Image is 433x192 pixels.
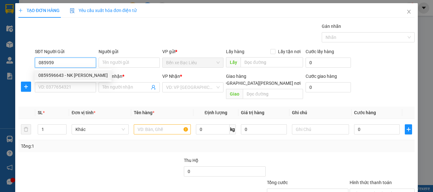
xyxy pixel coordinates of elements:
input: 0 [241,124,287,134]
input: Dọc đường [241,57,303,67]
span: Khác [75,125,125,134]
span: [GEOGRAPHIC_DATA][PERSON_NAME] nơi [214,80,303,87]
div: 0859596643 - NK VĨNH HƯNG [35,70,112,80]
div: Tổng: 1 [21,143,168,150]
span: Đơn vị tính [72,110,95,115]
button: delete [21,124,31,134]
button: plus [21,82,31,92]
span: Giao [226,89,243,99]
div: 0859596643 - NK [PERSON_NAME] [38,72,108,79]
span: Giao hàng [226,74,246,79]
span: Lấy [226,57,241,67]
input: Ghi Chú [292,124,349,134]
input: VD: Bàn, Ghế [134,124,191,134]
img: icon [70,8,75,13]
span: VP Nhận [162,74,180,79]
span: close [406,9,411,14]
span: plus [21,84,31,89]
span: Định lượng [204,110,227,115]
label: Gán nhãn [322,24,341,29]
span: plus [405,127,412,132]
input: Dọc đường [243,89,303,99]
span: Thu Hộ [184,158,198,163]
label: Cước giao hàng [306,74,337,79]
span: Lấy tận nơi [275,48,303,55]
span: Lấy hàng [226,49,244,54]
span: TẠO ĐƠN HÀNG [18,8,60,13]
input: Cước lấy hàng [306,58,351,68]
span: Yêu cầu xuất hóa đơn điện tử [70,8,137,13]
span: user-add [151,85,156,90]
span: Tổng cước [267,180,288,185]
span: Giá trị hàng [241,110,264,115]
div: VP gửi [162,48,223,55]
div: Người nhận [99,73,160,80]
th: Ghi chú [289,107,352,119]
span: kg [229,124,236,134]
label: Cước lấy hàng [306,49,334,54]
span: plus [18,8,23,13]
span: Tên hàng [134,110,154,115]
div: Người gửi [99,48,160,55]
div: SĐT Người Gửi [35,48,96,55]
button: Close [400,3,418,21]
span: Bến xe Bạc Liêu [166,58,220,67]
span: SL [38,110,43,115]
button: plus [405,124,412,134]
span: Cước hàng [354,110,376,115]
label: Hình thức thanh toán [350,180,392,185]
input: Cước giao hàng [306,82,351,92]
